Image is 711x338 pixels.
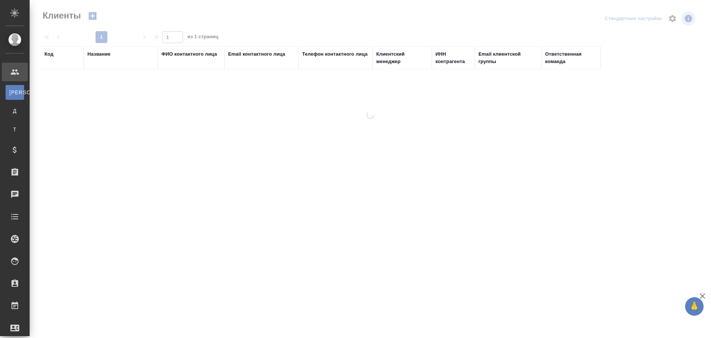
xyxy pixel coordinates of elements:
[6,85,24,100] a: [PERSON_NAME]
[228,50,285,58] div: Email контактного лица
[6,122,24,137] a: Т
[9,89,20,96] span: [PERSON_NAME]
[9,107,20,115] span: Д
[161,50,217,58] div: ФИО контактного лица
[302,50,368,58] div: Телефон контактного лица
[435,50,471,65] div: ИНН контрагента
[87,50,110,58] div: Название
[9,126,20,133] span: Т
[478,50,538,65] div: Email клиентской группы
[545,50,597,65] div: Ответственная команда
[6,104,24,118] a: Д
[376,50,428,65] div: Клиентский менеджер
[685,297,704,316] button: 🙏
[44,50,53,58] div: Код
[688,299,701,314] span: 🙏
